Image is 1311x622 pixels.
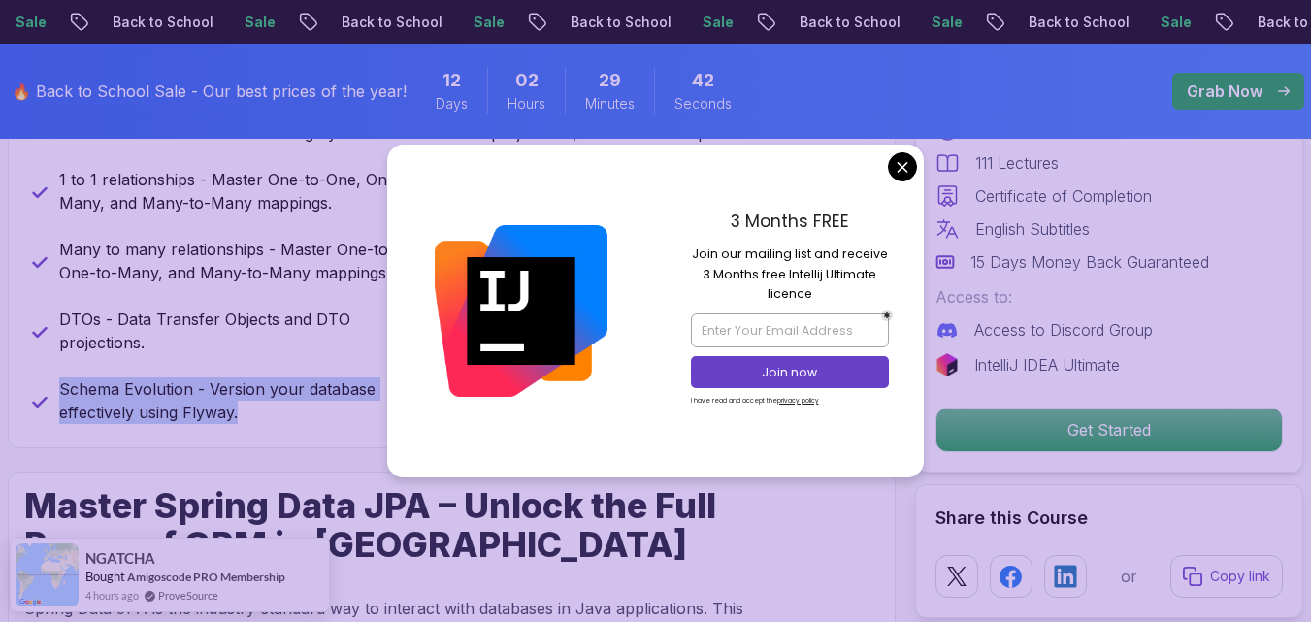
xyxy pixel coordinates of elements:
[301,13,433,32] p: Back to School
[1121,565,1137,588] p: or
[1120,13,1182,32] p: Sale
[1187,80,1262,103] p: Grab Now
[59,308,441,354] p: DTOs - Data Transfer Objects and DTO projections.
[436,94,468,114] span: Days
[1210,567,1270,586] p: Copy link
[936,409,1282,451] p: Get Started
[85,569,125,584] span: Bought
[85,587,139,604] span: 4 hours ago
[988,13,1120,32] p: Back to School
[935,505,1283,532] h2: Share this Course
[974,318,1153,342] p: Access to Discord Group
[974,353,1120,376] p: IntelliJ IDEA Ultimate
[1170,555,1283,598] button: Copy link
[530,13,662,32] p: Back to School
[59,238,441,284] p: Many to many relationships - Master One-to-One, One-to-Many, and Many-to-Many mappings.
[891,13,953,32] p: Sale
[16,543,79,606] img: provesource social proof notification image
[975,217,1090,241] p: English Subtitles
[585,94,635,114] span: Minutes
[442,67,461,94] span: 12 Days
[970,250,1209,274] p: 15 Days Money Back Guaranteed
[674,94,732,114] span: Seconds
[59,377,441,424] p: Schema Evolution - Version your database effectively using Flyway.
[433,13,495,32] p: Sale
[24,486,794,564] h1: Master Spring Data JPA – Unlock the Full Power of ORM in [GEOGRAPHIC_DATA]
[72,13,204,32] p: Back to School
[935,408,1283,452] button: Get Started
[204,13,266,32] p: Sale
[935,353,959,376] img: jetbrains logo
[515,67,539,94] span: 2 Hours
[158,587,218,604] a: ProveSource
[692,67,714,94] span: 42 Seconds
[935,285,1283,309] p: Access to:
[127,570,285,584] a: Amigoscode PRO Membership
[662,13,724,32] p: Sale
[975,151,1059,175] p: 111 Lectures
[599,67,621,94] span: 29 Minutes
[508,94,545,114] span: Hours
[12,80,407,103] p: 🔥 Back to School Sale - Our best prices of the year!
[59,168,441,214] p: 1 to 1 relationships - Master One-to-One, One-to-Many, and Many-to-Many mappings.
[975,184,1152,208] p: Certificate of Completion
[759,13,891,32] p: Back to School
[85,550,155,567] span: NGATCHA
